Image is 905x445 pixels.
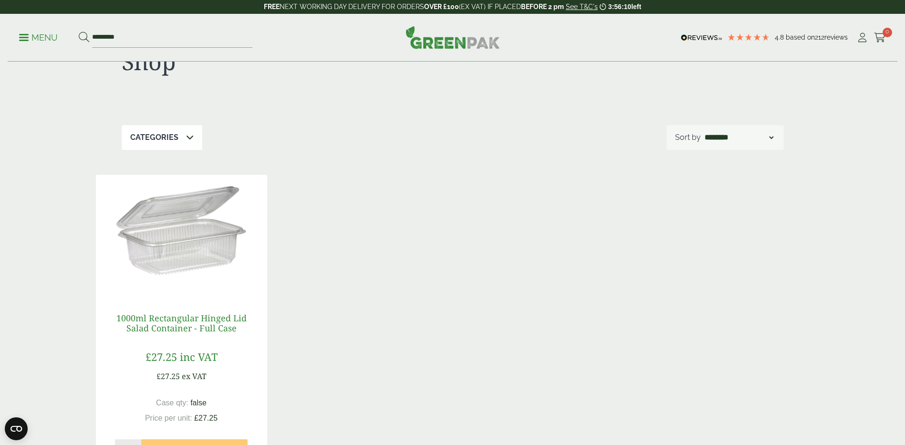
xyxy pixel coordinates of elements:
[156,371,180,381] span: £27.25
[122,48,453,75] h1: Shop
[775,33,786,41] span: 4.8
[815,33,824,41] span: 212
[19,32,58,42] a: Menu
[156,399,188,407] span: Case qty:
[631,3,641,11] span: left
[146,350,177,364] span: £27.25
[874,31,886,45] a: 0
[824,33,848,41] span: reviews
[727,33,770,42] div: 4.79 Stars
[406,26,500,49] img: GreenPak Supplies
[116,312,247,334] a: 1000ml Rectangular Hinged Lid Salad Container - Full Case
[96,175,267,294] img: 1000ml Rectangular Hinged Lid Salad Container-Full Case of-0
[424,3,459,11] strong: OVER £100
[703,132,775,143] select: Shop order
[608,3,631,11] span: 3:56:10
[786,33,815,41] span: Based on
[874,33,886,42] i: Cart
[190,399,207,407] span: false
[264,3,280,11] strong: FREE
[182,371,207,381] span: ex VAT
[194,414,218,422] span: £27.25
[856,33,868,42] i: My Account
[5,417,28,440] button: Open CMP widget
[19,32,58,43] p: Menu
[883,28,892,37] span: 0
[521,3,564,11] strong: BEFORE 2 pm
[145,414,192,422] span: Price per unit:
[180,350,218,364] span: inc VAT
[681,34,722,41] img: REVIEWS.io
[130,132,178,143] p: Categories
[675,132,701,143] p: Sort by
[566,3,598,11] a: See T&C's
